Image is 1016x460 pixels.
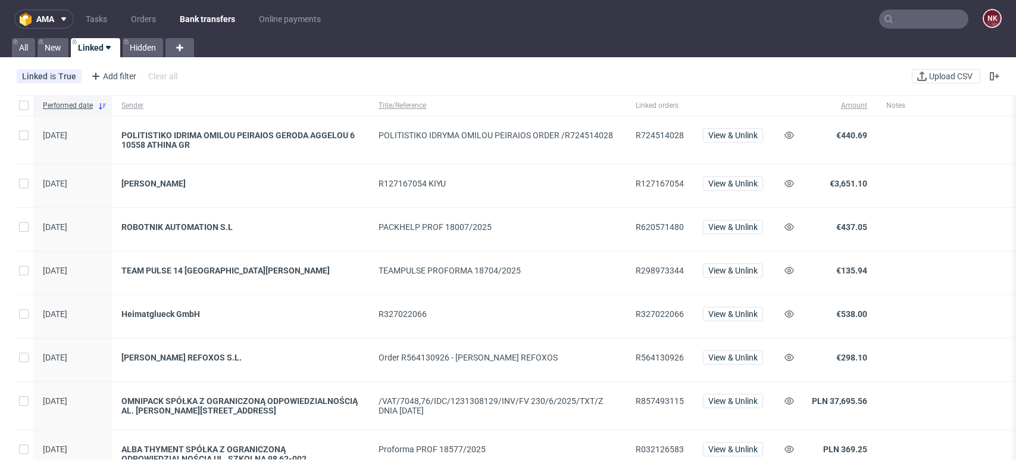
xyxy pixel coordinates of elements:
[703,220,763,234] button: View & Unlink
[14,10,74,29] button: ama
[636,353,684,362] span: R564130926
[812,101,867,111] span: Amount
[379,130,617,140] div: POLITISTIKO IDRYMA OMILOU PEIRAIOS ORDER /R724514028
[123,38,163,57] a: Hidden
[43,309,67,319] span: [DATE]
[836,130,867,140] span: €440.69
[50,72,58,81] span: is
[703,130,763,140] a: View & Unlink
[71,38,120,57] a: Linked
[636,101,684,111] span: Linked orders
[708,397,758,405] span: View & Unlink
[86,67,139,86] div: Add filter
[121,222,359,232] a: ROBOTNIK AUTOMATION S.L
[927,72,975,80] span: Upload CSV
[121,266,359,275] a: TEAM PULSE 14 [GEOGRAPHIC_DATA][PERSON_NAME]
[121,130,359,150] a: POLITISTIKO IDRIMA OMILOU PEIRAIOS GERODA AGGELOU 6 10558 ATHINA GR
[12,38,35,57] a: All
[708,266,758,275] span: View & Unlink
[173,10,242,29] a: Bank transfers
[121,353,359,362] a: [PERSON_NAME] REFOXOS S.L.
[703,307,763,321] button: View & Unlink
[379,266,617,275] div: TEAMPULSE PROFORMA 18704/2025
[836,353,867,362] span: €298.10
[43,179,67,188] span: [DATE]
[636,222,684,232] span: R620571480
[379,353,617,362] div: Order R564130926 - [PERSON_NAME] REFOXOS
[703,128,763,142] button: View & Unlink
[703,394,763,408] button: View & Unlink
[43,353,67,362] span: [DATE]
[708,353,758,362] span: View & Unlink
[703,176,763,191] button: View & Unlink
[636,445,684,454] span: R032126583
[43,266,67,275] span: [DATE]
[252,10,328,29] a: Online payments
[703,353,763,362] a: View & Unlink
[708,179,758,188] span: View & Unlink
[37,38,68,57] a: New
[636,130,684,140] span: R724514028
[121,179,359,188] a: [PERSON_NAME]
[379,445,617,454] div: Proforma PROF 18577/2025
[836,309,867,319] span: €538.00
[703,350,763,365] button: View & Unlink
[836,266,867,275] span: €135.94
[379,179,617,188] div: R127167054 KIYU
[43,396,67,406] span: [DATE]
[703,179,763,188] a: View & Unlink
[43,101,93,111] span: Performed date
[812,396,867,406] span: PLN 37,695.56
[79,10,114,29] a: Tasks
[121,309,359,319] a: Heimatglueck GmbH
[703,309,763,319] a: View & Unlink
[636,266,684,275] span: R298973344
[912,69,980,83] button: Upload CSV
[379,309,617,319] div: R327022066
[636,309,684,319] span: R327022066
[379,222,617,232] div: PACKHELP PROF 18007/2025
[20,13,36,26] img: logo
[708,310,758,318] span: View & Unlink
[708,131,758,139] span: View & Unlink
[36,15,54,23] span: ama
[636,179,684,188] span: R127167054
[984,10,1001,27] figcaption: NK
[43,130,67,140] span: [DATE]
[836,222,867,232] span: €437.05
[703,266,763,275] a: View & Unlink
[830,179,867,188] span: €3,651.10
[703,445,763,454] a: View & Unlink
[823,445,867,454] span: PLN 369.25
[703,263,763,278] button: View & Unlink
[703,396,763,406] a: View & Unlink
[121,396,359,415] a: OMNIPACK SPÓŁKA Z OGRANICZONĄ ODPOWIEDZIALNOŚCIĄ AL. [PERSON_NAME][STREET_ADDRESS]
[708,223,758,231] span: View & Unlink
[22,72,50,81] span: Linked
[703,442,763,456] button: View & Unlink
[43,222,67,232] span: [DATE]
[146,68,180,85] div: Clear all
[379,101,617,111] span: Title/Reference
[121,101,359,111] span: Sender
[636,396,684,406] span: R857493115
[124,10,163,29] a: Orders
[379,396,617,415] div: /VAT/7048,76/IDC/1231308129/INV/FV 230/6/2025/TXT/Z DNIA [DATE]
[708,445,758,453] span: View & Unlink
[703,222,763,232] a: View & Unlink
[58,72,76,81] div: True
[43,445,67,454] span: [DATE]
